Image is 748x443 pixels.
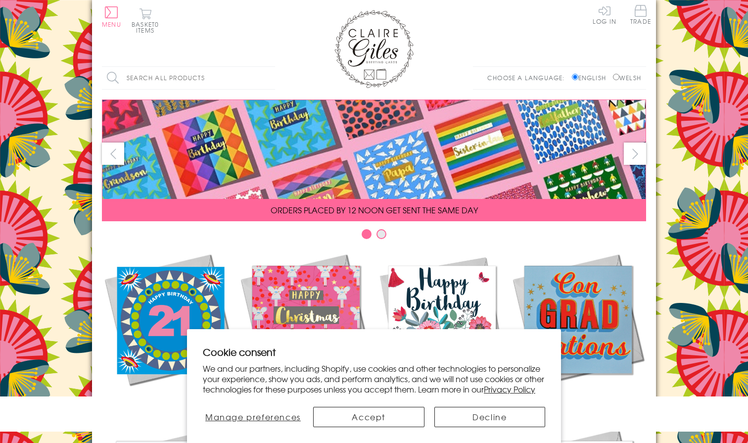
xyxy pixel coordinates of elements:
[203,363,545,394] p: We and our partners, including Shopify, use cookies and other technologies to personalize your ex...
[624,143,646,165] button: next
[313,407,424,427] button: Accept
[572,74,578,80] input: English
[203,345,545,359] h2: Cookie consent
[102,6,121,27] button: Menu
[487,73,570,82] p: Choose a language:
[376,229,386,239] button: Carousel Page 2
[102,20,121,29] span: Menu
[136,20,159,35] span: 0 items
[374,251,510,407] a: Birthdays
[203,407,303,427] button: Manage preferences
[613,73,641,82] label: Welsh
[102,251,238,407] a: New Releases
[205,411,301,423] span: Manage preferences
[138,395,202,407] span: New Releases
[484,383,535,395] a: Privacy Policy
[593,5,616,24] a: Log In
[102,229,646,244] div: Carousel Pagination
[132,8,159,33] button: Basket0 items
[553,395,604,407] span: Academic
[102,143,124,165] button: prev
[238,251,374,407] a: Christmas
[102,67,275,89] input: Search all products
[334,10,414,88] img: Claire Giles Greetings Cards
[510,251,646,407] a: Academic
[434,407,546,427] button: Decline
[613,74,619,80] input: Welsh
[271,204,478,216] span: ORDERS PLACED BY 12 NOON GET SENT THE SAME DAY
[572,73,611,82] label: English
[362,229,372,239] button: Carousel Page 1 (Current Slide)
[265,67,275,89] input: Search
[630,5,651,24] span: Trade
[630,5,651,26] a: Trade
